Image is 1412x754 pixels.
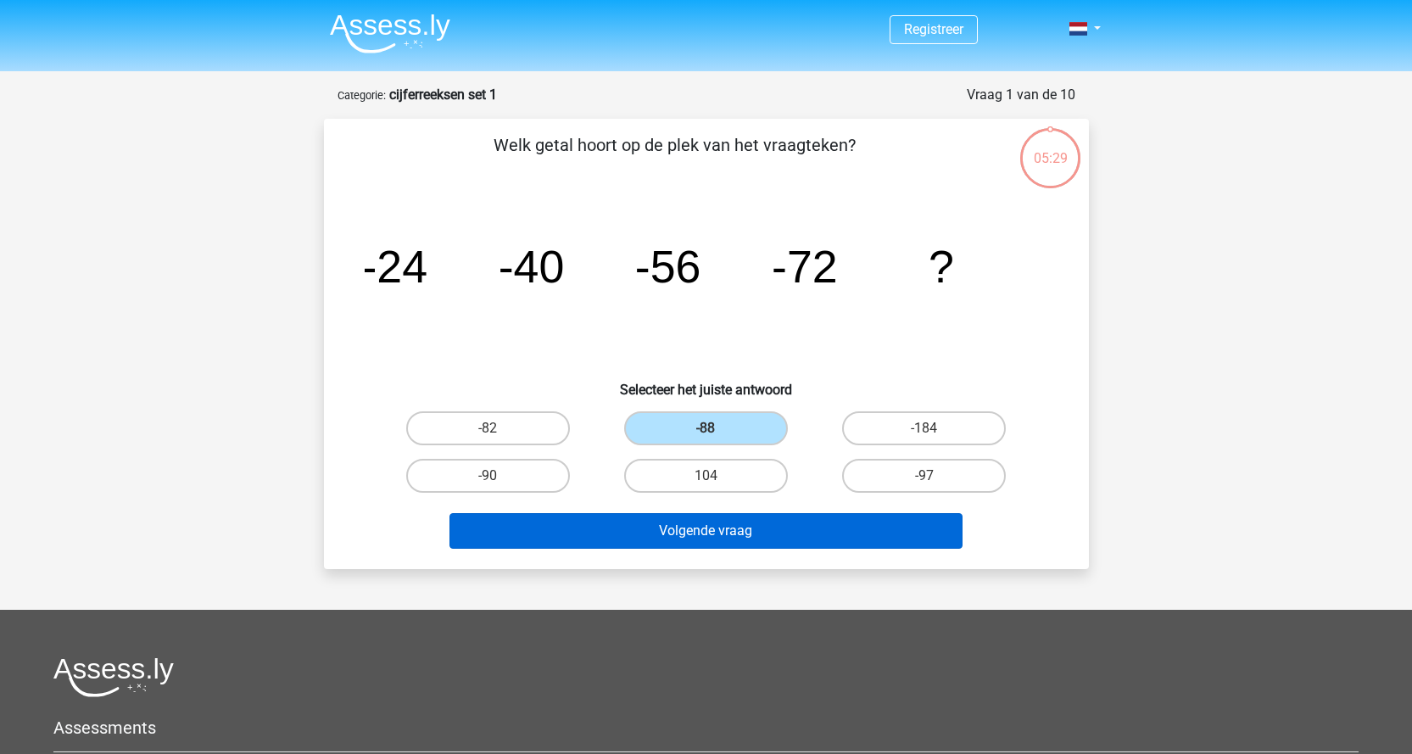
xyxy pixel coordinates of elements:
[53,657,174,697] img: Assessly logo
[624,459,788,493] label: 104
[634,241,700,292] tspan: -56
[406,411,570,445] label: -82
[929,241,954,292] tspan: ?
[1019,126,1082,169] div: 05:29
[498,241,564,292] tspan: -40
[842,411,1006,445] label: -184
[904,21,963,37] a: Registreer
[772,241,838,292] tspan: -72
[351,368,1062,398] h6: Selecteer het juiste antwoord
[351,132,998,183] p: Welk getal hoort op de plek van het vraagteken?
[389,87,497,103] strong: cijferreeksen set 1
[53,718,1359,738] h5: Assessments
[361,241,427,292] tspan: -24
[449,513,963,549] button: Volgende vraag
[842,459,1006,493] label: -97
[624,411,788,445] label: -88
[967,85,1075,105] div: Vraag 1 van de 10
[338,89,386,102] small: Categorie:
[330,14,450,53] img: Assessly
[406,459,570,493] label: -90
